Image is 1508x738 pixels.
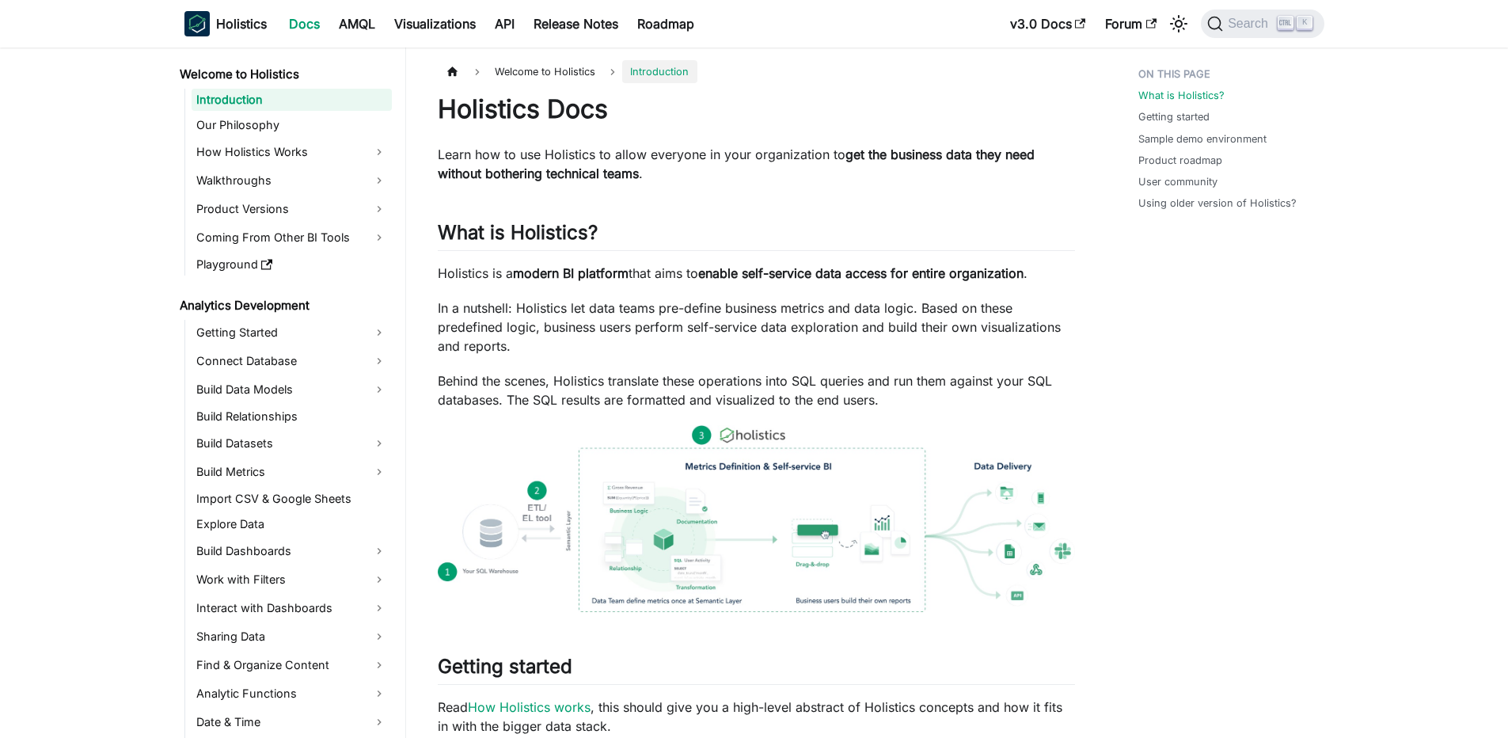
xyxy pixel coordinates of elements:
a: Walkthroughs [192,168,392,193]
a: Welcome to Holistics [175,63,392,86]
img: Holistics [184,11,210,36]
a: v3.0 Docs [1001,11,1096,36]
span: Welcome to Holistics [487,60,603,83]
a: Build Data Models [192,377,392,402]
b: Holistics [216,14,267,33]
strong: modern BI platform [513,265,629,281]
a: Interact with Dashboards [192,595,392,621]
span: Search [1223,17,1278,31]
a: API [485,11,524,36]
a: User community [1138,174,1217,189]
nav: Breadcrumbs [438,60,1075,83]
a: Using older version of Holistics? [1138,196,1297,211]
p: Read , this should give you a high-level abstract of Holistics concepts and how it fits in with t... [438,698,1075,736]
p: In a nutshell: Holistics let data teams pre-define business metrics and data logic. Based on thes... [438,299,1075,356]
a: Forum [1096,11,1166,36]
a: Build Metrics [192,459,392,485]
a: Sample demo environment [1138,131,1267,146]
a: Roadmap [628,11,704,36]
a: Import CSV & Google Sheets [192,488,392,510]
strong: enable self-service data access for entire organization [698,265,1024,281]
a: Home page [438,60,468,83]
button: Switch between dark and light mode (currently light mode) [1166,11,1191,36]
a: What is Holistics? [1138,88,1225,103]
img: How Holistics fits in your Data Stack [438,425,1075,612]
a: Docs [279,11,329,36]
kbd: K [1297,16,1312,30]
a: Work with Filters [192,567,392,592]
a: AMQL [329,11,385,36]
p: Holistics is a that aims to . [438,264,1075,283]
a: Explore Data [192,513,392,535]
a: Connect Database [192,348,392,374]
span: Introduction [622,60,697,83]
a: Product Versions [192,196,392,222]
a: Find & Organize Content [192,652,392,678]
a: Getting Started [192,320,392,345]
a: Build Relationships [192,405,392,428]
a: Visualizations [385,11,485,36]
a: Build Dashboards [192,538,392,564]
a: How Holistics works [468,699,591,715]
h2: What is Holistics? [438,221,1075,251]
button: Search (Ctrl+K) [1201,10,1324,38]
a: Getting started [1138,109,1210,124]
a: Sharing Data [192,624,392,649]
a: Playground [192,253,392,276]
p: Behind the scenes, Holistics translate these operations into SQL queries and run them against you... [438,371,1075,409]
a: Analytic Functions [192,681,392,706]
a: Date & Time [192,709,392,735]
a: HolisticsHolistics [184,11,267,36]
a: How Holistics Works [192,139,392,165]
a: Release Notes [524,11,628,36]
a: Analytics Development [175,295,392,317]
a: Product roadmap [1138,153,1222,168]
h1: Holistics Docs [438,93,1075,125]
nav: Docs sidebar [169,48,406,738]
p: Learn how to use Holistics to allow everyone in your organization to . [438,145,1075,183]
a: Build Datasets [192,431,392,456]
a: Our Philosophy [192,114,392,136]
a: Coming From Other BI Tools [192,225,392,250]
h2: Getting started [438,655,1075,685]
a: Introduction [192,89,392,111]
